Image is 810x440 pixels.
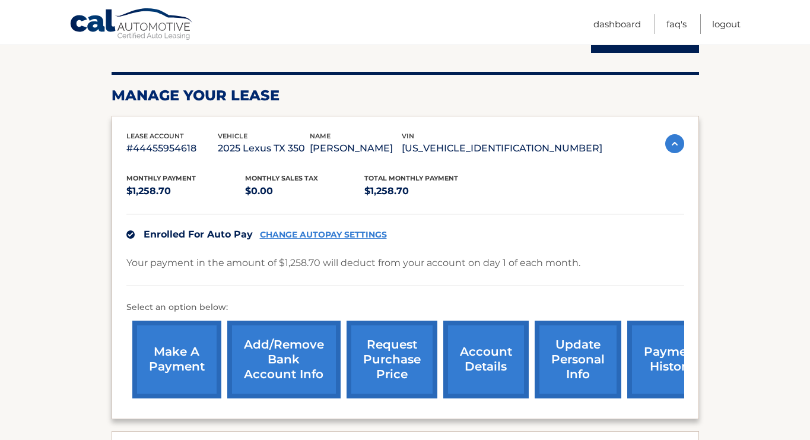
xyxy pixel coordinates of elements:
p: Select an option below: [126,300,684,315]
span: Monthly sales Tax [245,174,318,182]
p: [PERSON_NAME] [310,140,402,157]
p: [US_VEHICLE_IDENTIFICATION_NUMBER] [402,140,602,157]
p: $0.00 [245,183,364,200]
span: Total Monthly Payment [364,174,458,182]
span: Monthly Payment [126,174,196,182]
p: $1,258.70 [126,183,246,200]
span: Enrolled For Auto Pay [144,229,253,240]
p: #44455954618 [126,140,218,157]
span: name [310,132,331,140]
a: account details [443,321,529,398]
a: FAQ's [666,14,687,34]
h2: Manage Your Lease [112,87,699,105]
a: Logout [712,14,741,34]
span: vehicle [218,132,247,140]
p: 2025 Lexus TX 350 [218,140,310,157]
a: make a payment [132,321,221,398]
span: lease account [126,132,184,140]
a: CHANGE AUTOPAY SETTINGS [260,230,387,240]
a: Add/Remove bank account info [227,321,341,398]
p: Your payment in the amount of $1,258.70 will deduct from your account on day 1 of each month. [126,255,580,271]
a: Cal Automotive [69,8,194,42]
a: payment history [627,321,716,398]
p: $1,258.70 [364,183,484,200]
a: request purchase price [347,321,437,398]
span: vin [402,132,414,140]
a: Dashboard [593,14,641,34]
a: update personal info [535,321,621,398]
img: check.svg [126,230,135,239]
img: accordion-active.svg [665,134,684,153]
